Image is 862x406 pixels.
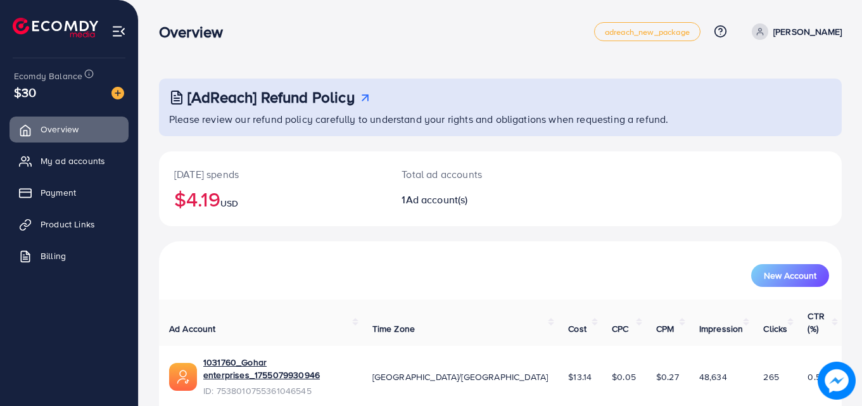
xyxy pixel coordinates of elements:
[169,111,834,127] p: Please review our refund policy carefully to understand your rights and obligations when requesti...
[203,356,352,382] a: 1031760_Gohar enterprises_1755079930946
[656,371,679,383] span: $0.27
[656,322,674,335] span: CPM
[41,155,105,167] span: My ad accounts
[747,23,842,40] a: [PERSON_NAME]
[10,212,129,237] a: Product Links
[10,148,129,174] a: My ad accounts
[764,271,816,280] span: New Account
[41,250,66,262] span: Billing
[220,197,238,210] span: USD
[808,371,826,383] span: 0.54
[773,24,842,39] p: [PERSON_NAME]
[159,23,233,41] h3: Overview
[699,322,744,335] span: Impression
[10,117,129,142] a: Overview
[41,123,79,136] span: Overview
[372,371,548,383] span: [GEOGRAPHIC_DATA]/[GEOGRAPHIC_DATA]
[10,243,129,269] a: Billing
[751,264,829,287] button: New Account
[763,322,787,335] span: Clicks
[10,180,129,205] a: Payment
[203,384,352,397] span: ID: 7538010755361046545
[14,70,82,82] span: Ecomdy Balance
[699,371,727,383] span: 48,634
[187,88,355,106] h3: [AdReach] Refund Policy
[568,322,586,335] span: Cost
[41,186,76,199] span: Payment
[605,28,690,36] span: adreach_new_package
[402,194,542,206] h2: 1
[763,371,778,383] span: 265
[612,371,636,383] span: $0.05
[818,362,856,400] img: image
[594,22,700,41] a: adreach_new_package
[612,322,628,335] span: CPC
[41,218,95,231] span: Product Links
[174,167,371,182] p: [DATE] spends
[169,363,197,391] img: ic-ads-acc.e4c84228.svg
[13,18,98,37] img: logo
[111,87,124,99] img: image
[372,322,415,335] span: Time Zone
[169,322,216,335] span: Ad Account
[808,310,824,335] span: CTR (%)
[14,83,36,101] span: $30
[568,371,592,383] span: $13.14
[406,193,468,206] span: Ad account(s)
[111,24,126,39] img: menu
[174,187,371,211] h2: $4.19
[402,167,542,182] p: Total ad accounts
